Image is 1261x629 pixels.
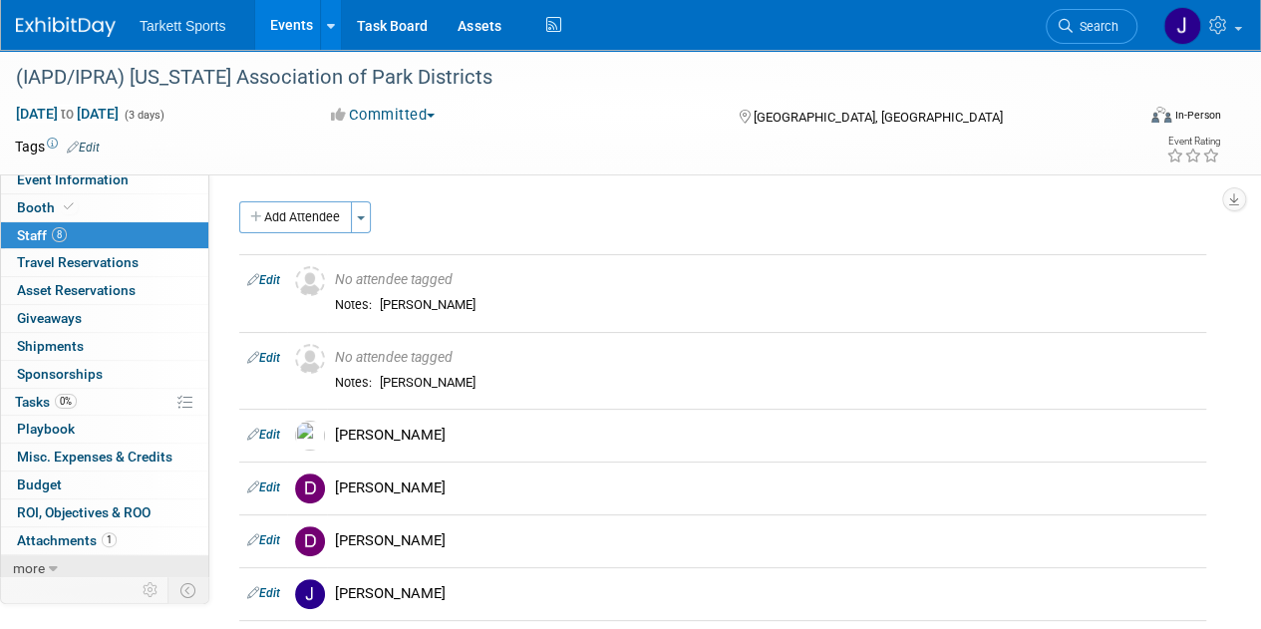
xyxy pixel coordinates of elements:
[1,416,208,443] a: Playbook
[247,428,280,442] a: Edit
[1,499,208,526] a: ROI, Objectives & ROO
[324,105,443,126] button: Committed
[247,480,280,494] a: Edit
[1045,104,1221,134] div: Event Format
[140,18,225,34] span: Tarkett Sports
[1,472,208,498] a: Budget
[295,344,325,374] img: Unassigned-User-Icon.png
[64,201,74,212] i: Booth reservation complete
[1046,9,1137,44] a: Search
[335,271,1198,289] div: No attendee tagged
[1166,137,1220,147] div: Event Rating
[1,249,208,276] a: Travel Reservations
[1,166,208,193] a: Event Information
[295,579,325,609] img: J.jpg
[1,361,208,388] a: Sponsorships
[17,199,78,215] span: Booth
[295,473,325,503] img: D.jpg
[1073,19,1118,34] span: Search
[247,533,280,547] a: Edit
[295,526,325,556] img: D.jpg
[1151,107,1171,123] img: Format-Inperson.png
[1,555,208,582] a: more
[17,476,62,492] span: Budget
[1,333,208,360] a: Shipments
[9,60,1118,96] div: (IAPD/IPRA) [US_STATE] Association of Park Districts
[15,137,100,157] td: Tags
[335,584,1198,603] div: [PERSON_NAME]
[247,586,280,600] a: Edit
[102,532,117,547] span: 1
[13,560,45,576] span: more
[380,375,1198,392] div: [PERSON_NAME]
[17,504,151,520] span: ROI, Objectives & ROO
[1,222,208,249] a: Staff8
[52,227,67,242] span: 8
[1,389,208,416] a: Tasks0%
[168,577,209,603] td: Toggle Event Tabs
[17,254,139,270] span: Travel Reservations
[134,577,168,603] td: Personalize Event Tab Strip
[247,351,280,365] a: Edit
[1,444,208,471] a: Misc. Expenses & Credits
[17,282,136,298] span: Asset Reservations
[1174,108,1221,123] div: In-Person
[17,338,84,354] span: Shipments
[1,277,208,304] a: Asset Reservations
[15,394,77,410] span: Tasks
[335,375,372,391] div: Notes:
[335,426,1198,445] div: [PERSON_NAME]
[295,266,325,296] img: Unassigned-User-Icon.png
[753,110,1002,125] span: [GEOGRAPHIC_DATA], [GEOGRAPHIC_DATA]
[1,194,208,221] a: Booth
[17,532,117,548] span: Attachments
[1,305,208,332] a: Giveaways
[335,531,1198,550] div: [PERSON_NAME]
[380,297,1198,314] div: [PERSON_NAME]
[1163,7,1201,45] img: Jeff Sackman
[15,105,120,123] span: [DATE] [DATE]
[17,310,82,326] span: Giveaways
[17,227,67,243] span: Staff
[1,527,208,554] a: Attachments1
[335,478,1198,497] div: [PERSON_NAME]
[55,394,77,409] span: 0%
[239,201,352,233] button: Add Attendee
[58,106,77,122] span: to
[17,171,129,187] span: Event Information
[247,273,280,287] a: Edit
[123,109,164,122] span: (3 days)
[16,17,116,37] img: ExhibitDay
[17,449,172,465] span: Misc. Expenses & Credits
[335,349,1198,367] div: No attendee tagged
[335,297,372,313] div: Notes:
[17,366,103,382] span: Sponsorships
[17,421,75,437] span: Playbook
[67,141,100,155] a: Edit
